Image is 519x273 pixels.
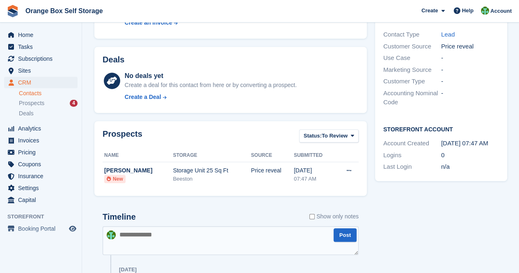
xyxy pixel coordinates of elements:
span: Analytics [18,123,67,134]
button: Status: To Review [299,129,359,143]
th: Storage [173,149,251,162]
a: menu [4,223,78,234]
div: Storage Unit 25 Sq Ft [173,166,251,175]
div: n/a [441,162,499,172]
span: Sites [18,65,67,76]
span: Insurance [18,170,67,182]
span: Invoices [18,135,67,146]
span: Tasks [18,41,67,53]
div: Account Created [383,139,441,148]
button: Post [334,228,357,242]
a: Preview store [68,224,78,234]
div: 07:47 AM [294,175,334,183]
a: menu [4,29,78,41]
div: [DATE] 07:47 AM [441,139,499,148]
img: Binder Bhardwaj [481,7,489,15]
div: [DATE] [119,266,137,273]
a: Deals [19,109,78,118]
h2: Storefront Account [383,125,499,133]
span: Home [18,29,67,41]
div: Marketing Source [383,65,441,75]
a: Create a Deal [125,93,297,101]
a: menu [4,170,78,182]
a: Contacts [19,89,78,97]
li: New [104,175,126,183]
a: Lead [441,31,455,38]
span: Settings [18,182,67,194]
div: Create a Deal [125,93,161,101]
a: menu [4,147,78,158]
h2: Prospects [103,129,142,145]
input: Show only notes [309,212,315,221]
h2: Deals [103,55,124,64]
span: Help [462,7,473,15]
div: Logins [383,151,441,160]
div: - [441,89,499,107]
div: Create an Invoice [125,18,172,27]
span: Create [421,7,438,15]
span: Prospects [19,99,44,107]
th: Name [103,149,173,162]
div: Customer Type [383,77,441,86]
div: 0 [441,151,499,160]
img: stora-icon-8386f47178a22dfd0bd8f6a31ec36ba5ce8667c1dd55bd0f319d3a0aa187defe.svg [7,5,19,17]
a: menu [4,135,78,146]
span: Storefront [7,213,82,221]
div: 4 [70,100,78,107]
h2: Timeline [103,212,136,222]
a: menu [4,194,78,206]
span: CRM [18,77,67,88]
a: menu [4,123,78,134]
a: menu [4,77,78,88]
span: Pricing [18,147,67,158]
div: Contact Type [383,30,441,39]
img: Binder Bhardwaj [107,230,116,239]
a: menu [4,158,78,170]
th: Source [251,149,294,162]
span: Subscriptions [18,53,67,64]
div: Create a deal for this contact from here or by converting a prospect. [125,81,297,89]
span: Deals [19,110,34,117]
div: Last Login [383,162,441,172]
a: Prospects 4 [19,99,78,108]
a: menu [4,182,78,194]
span: Booking Portal [18,223,67,234]
div: No deals yet [125,71,297,81]
a: menu [4,41,78,53]
div: Customer Source [383,42,441,51]
label: Show only notes [309,212,359,221]
span: To Review [322,132,348,140]
span: Coupons [18,158,67,170]
a: menu [4,53,78,64]
th: Submitted [294,149,334,162]
div: Price reveal [251,166,294,175]
span: Capital [18,194,67,206]
a: Orange Box Self Storage [22,4,106,18]
span: Account [490,7,512,15]
div: - [441,77,499,86]
span: Status: [304,132,322,140]
div: [PERSON_NAME] [104,166,173,175]
div: Use Case [383,53,441,63]
a: Create an Invoice [125,18,235,27]
div: - [441,65,499,75]
div: - [441,53,499,63]
div: [DATE] [294,166,334,175]
a: menu [4,65,78,76]
div: Price reveal [441,42,499,51]
div: Beeston [173,175,251,183]
div: Accounting Nominal Code [383,89,441,107]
